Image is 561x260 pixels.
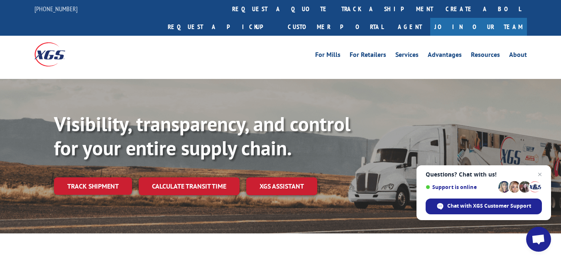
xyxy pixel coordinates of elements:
[54,177,132,195] a: Track shipment
[139,177,240,195] a: Calculate transit time
[54,111,350,161] b: Visibility, transparency, and control for your entire supply chain.
[426,184,495,190] span: Support is online
[447,202,531,210] span: Chat with XGS Customer Support
[526,227,551,252] a: Open chat
[390,18,430,36] a: Agent
[246,177,317,195] a: XGS ASSISTANT
[395,52,419,61] a: Services
[428,52,462,61] a: Advantages
[282,18,390,36] a: Customer Portal
[315,52,341,61] a: For Mills
[162,18,282,36] a: Request a pickup
[426,199,542,214] span: Chat with XGS Customer Support
[509,52,527,61] a: About
[471,52,500,61] a: Resources
[34,5,78,13] a: [PHONE_NUMBER]
[430,18,527,36] a: Join Our Team
[426,171,542,178] span: Questions? Chat with us!
[350,52,386,61] a: For Retailers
